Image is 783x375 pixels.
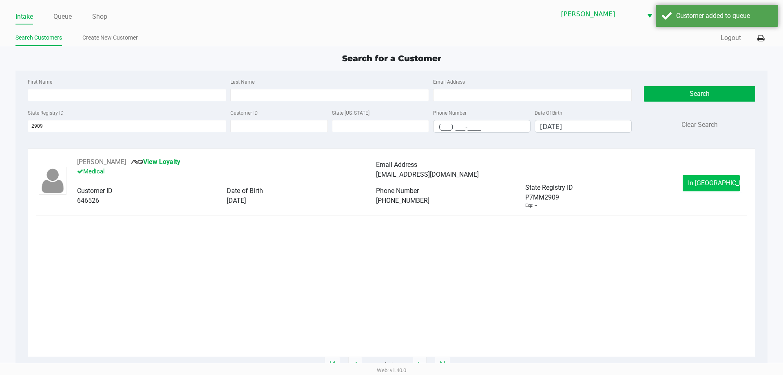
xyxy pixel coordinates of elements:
[92,11,107,22] a: Shop
[535,120,632,133] input: Format: MM/DD/YYYY
[77,167,376,176] p: Medical
[376,171,479,178] span: [EMAIL_ADDRESS][DOMAIN_NAME]
[77,197,99,204] span: 646526
[433,78,465,86] label: Email Address
[28,78,52,86] label: First Name
[688,179,756,187] span: In [GEOGRAPHIC_DATA]
[434,120,530,133] input: Format: (999) 999-9999
[683,175,740,191] button: In [GEOGRAPHIC_DATA]
[435,357,450,373] app-submit-button: Move to last page
[561,9,637,19] span: [PERSON_NAME]
[82,33,138,43] a: Create New Customer
[53,11,72,22] a: Queue
[376,187,419,195] span: Phone Number
[676,11,772,21] div: Customer added to queue
[681,120,718,130] button: Clear Search
[370,361,405,369] span: 1 - 1 of 1 items
[131,158,180,166] a: View Loyalty
[28,109,64,117] label: State Registry ID
[525,193,559,202] span: P7MM2909
[332,109,369,117] label: State [US_STATE]
[377,367,406,373] span: Web: v1.40.0
[230,78,254,86] label: Last Name
[535,109,562,117] label: Date Of Birth
[433,120,531,133] kendo-maskedtextbox: Format: (999) 999-9999
[77,187,113,195] span: Customer ID
[15,11,33,22] a: Intake
[721,33,741,43] button: Logout
[342,53,441,63] span: Search for a Customer
[525,202,537,209] div: Exp: --
[227,187,263,195] span: Date of Birth
[644,86,755,102] button: Search
[77,157,126,167] button: See customer info
[376,197,429,204] span: [PHONE_NUMBER]
[525,184,573,191] span: State Registry ID
[376,161,417,169] span: Email Address
[15,33,62,43] a: Search Customers
[325,357,340,373] app-submit-button: Move to first page
[227,197,246,204] span: [DATE]
[433,109,467,117] label: Phone Number
[230,109,258,117] label: Customer ID
[348,357,362,373] app-submit-button: Previous
[642,4,657,24] button: Select
[413,357,427,373] app-submit-button: Next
